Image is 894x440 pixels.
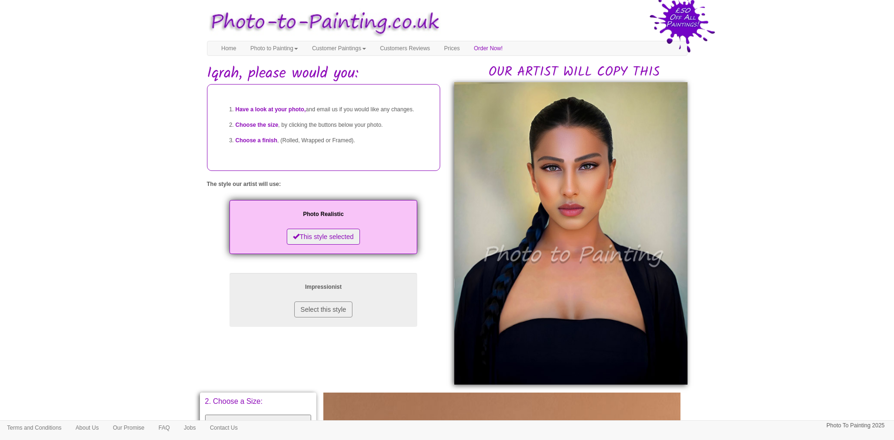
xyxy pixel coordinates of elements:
a: Order Now! [467,41,510,55]
a: Customers Reviews [373,41,437,55]
li: and email us if you would like any changes. [236,102,430,117]
a: Contact Us [203,421,245,435]
label: The style our artist will use: [207,180,281,188]
a: Our Promise [106,421,151,435]
p: Photo Realistic [239,209,408,219]
span: Choose a finish [236,137,277,144]
img: Photo to Painting [202,5,443,41]
a: Prices [437,41,466,55]
a: Photo to Painting [244,41,305,55]
span: Have a look at your photo, [236,106,306,113]
h2: OUR ARTIST WILL COPY THIS [461,65,688,80]
a: About Us [69,421,106,435]
button: 14" x 18" [205,415,312,431]
a: Home [214,41,244,55]
p: Photo To Painting 2025 [826,421,885,431]
li: , by clicking the buttons below your photo. [236,117,430,133]
img: Iqrah, please would you: [454,82,688,385]
a: FAQ [152,421,177,435]
span: Choose the size [236,122,278,128]
h1: Iqrah, please would you: [207,65,688,82]
button: This style selected [287,229,359,245]
p: 2. Choose a Size: [205,398,312,405]
a: Customer Paintings [305,41,373,55]
p: Impressionist [239,282,408,292]
a: Jobs [177,421,203,435]
li: , (Rolled, Wrapped or Framed). [236,133,430,148]
button: Select this style [294,301,352,317]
